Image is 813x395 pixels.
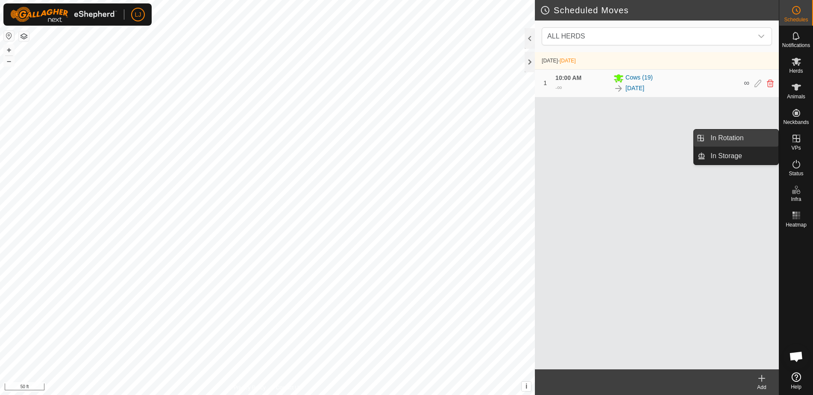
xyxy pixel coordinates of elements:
[4,56,14,66] button: –
[276,384,301,392] a: Contact Us
[558,58,576,64] span: -
[4,45,14,55] button: +
[784,344,809,369] div: Open chat
[710,133,743,143] span: In Rotation
[782,43,810,48] span: Notifications
[555,83,562,93] div: -
[560,58,576,64] span: [DATE]
[710,151,742,161] span: In Storage
[4,31,14,41] button: Reset Map
[542,58,558,64] span: [DATE]
[10,7,117,22] img: Gallagher Logo
[753,28,770,45] div: dropdown trigger
[19,31,29,41] button: Map Layers
[613,83,624,94] img: To
[543,80,547,86] span: 1
[705,147,778,165] a: In Storage
[744,79,749,87] span: ∞
[557,84,562,91] span: ∞
[783,120,809,125] span: Neckbands
[547,32,585,40] span: ALL HERDS
[694,130,778,147] li: In Rotation
[522,382,531,391] button: i
[555,74,581,81] span: 10:00 AM
[544,28,753,45] span: ALL HERDS
[625,73,653,83] span: Cows (19)
[694,147,778,165] li: In Storage
[784,17,808,22] span: Schedules
[786,222,807,227] span: Heatmap
[789,68,803,74] span: Herds
[791,384,801,389] span: Help
[789,171,803,176] span: Status
[135,10,141,19] span: LJ
[525,383,527,390] span: i
[625,84,644,93] a: [DATE]
[791,197,801,202] span: Infra
[234,384,266,392] a: Privacy Policy
[705,130,778,147] a: In Rotation
[745,383,779,391] div: Add
[791,145,801,150] span: VPs
[787,94,805,99] span: Animals
[779,369,813,393] a: Help
[540,5,779,15] h2: Scheduled Moves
